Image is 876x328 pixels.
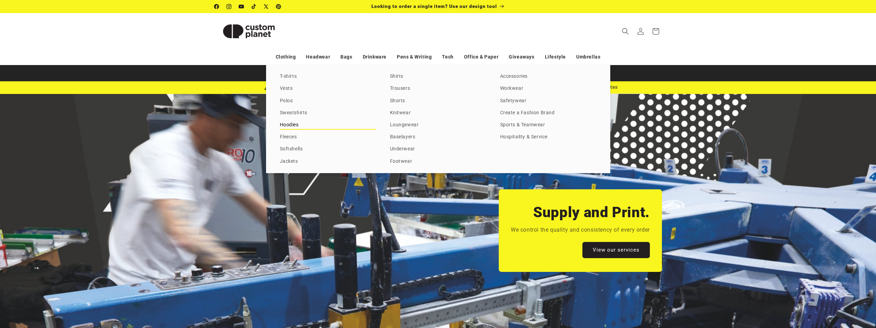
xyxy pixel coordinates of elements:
[390,133,486,142] a: Baselayers
[582,242,650,258] a: View our services
[511,225,650,235] p: We control the quality and consistency of every order
[576,51,600,63] a: Umbrellas
[500,108,597,118] a: Create a Fashion Brand
[464,51,498,63] a: Office & Paper
[276,51,296,63] a: Clothing
[390,72,486,81] a: Shirts
[618,24,633,39] summary: Search
[280,145,376,154] a: Softshells
[500,120,597,130] a: Sports & Teamwear
[500,72,597,81] a: Accessories
[371,3,497,9] span: Looking to order a single item? Use our design tool
[280,133,376,142] a: Fleeces
[442,51,453,63] a: Tech
[545,51,566,63] a: Lifestyle
[390,108,486,118] a: Knitwear
[214,16,283,47] img: Custom Planet
[280,157,376,166] a: Jackets
[509,51,534,63] a: Giveaways
[533,203,650,222] h2: Supply and Print.
[212,13,286,49] a: Custom Planet
[390,145,486,154] a: Underwear
[280,72,376,81] a: T-shirts
[390,96,486,106] a: Shorts
[397,51,432,63] a: Pens & Writing
[340,51,352,63] a: Bags
[280,120,376,130] a: Hoodies
[500,133,597,142] a: Hospitality & Service
[280,96,376,106] a: Polos
[306,51,330,63] a: Headwear
[390,120,486,130] a: Loungewear
[390,84,486,93] a: Trousers
[280,84,376,93] a: Vests
[500,84,597,93] a: Workwear
[761,254,876,328] iframe: Chat Widget
[280,108,376,118] a: Sweatshirts
[500,96,597,106] a: Safetywear
[363,51,387,63] a: Drinkware
[390,157,486,166] a: Footwear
